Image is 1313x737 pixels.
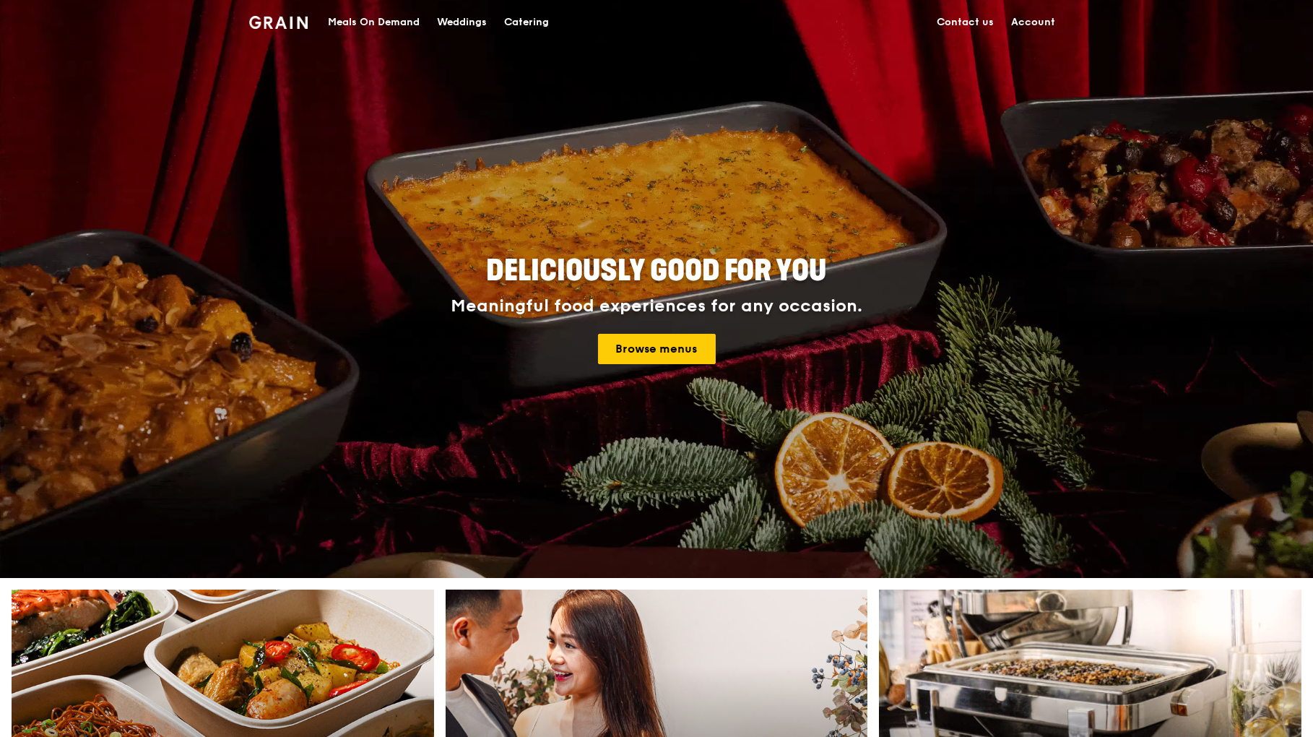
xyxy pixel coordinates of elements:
[428,1,495,44] a: Weddings
[598,334,716,364] a: Browse menus
[437,1,487,44] div: Weddings
[249,16,308,29] img: Grain
[1002,1,1064,44] a: Account
[396,296,916,316] div: Meaningful food experiences for any occasion.
[504,1,549,44] div: Catering
[487,254,827,288] span: Deliciously good for you
[495,1,558,44] a: Catering
[328,1,420,44] div: Meals On Demand
[928,1,1002,44] a: Contact us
